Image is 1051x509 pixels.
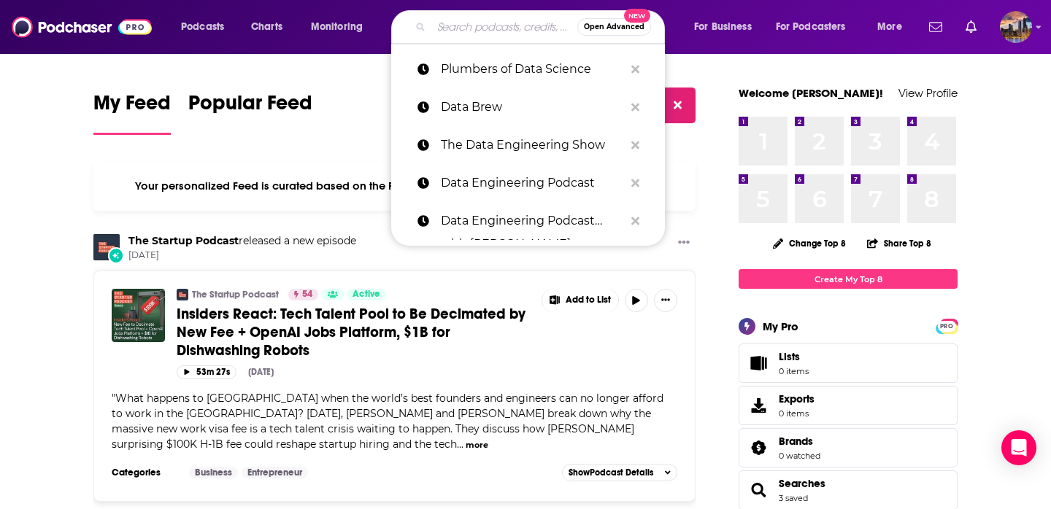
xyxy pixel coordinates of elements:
[744,480,773,500] a: Searches
[441,50,624,88] p: Plumbers of Data Science
[188,90,312,124] span: Popular Feed
[171,15,243,39] button: open menu
[1000,11,1032,43] button: Show profile menu
[744,353,773,373] span: Lists
[1000,11,1032,43] span: Logged in as carlystonehouse
[779,392,815,405] span: Exports
[739,386,958,425] a: Exports
[391,88,665,126] a: Data Brew
[739,86,883,100] a: Welcome [PERSON_NAME]!
[779,350,800,363] span: Lists
[566,295,611,306] span: Add to List
[779,350,809,363] span: Lists
[301,15,382,39] button: open menu
[542,289,618,312] button: Show More Button
[347,289,386,300] a: Active
[441,164,624,202] p: Data Engineering Podcast
[128,249,356,262] span: [DATE]
[128,234,356,248] h3: released a new episode
[776,17,846,37] span: For Podcasters
[242,15,291,39] a: Charts
[128,234,239,247] a: The Startup Podcast
[248,367,274,377] div: [DATE]
[391,126,665,164] a: The Data Engineering Show
[431,15,577,39] input: Search podcasts, credits, & more...
[779,408,815,419] span: 0 items
[391,164,665,202] a: Data Engineering Podcast
[898,86,958,100] a: View Profile
[739,428,958,467] span: Brands
[779,435,813,448] span: Brands
[93,161,696,211] div: Your personalized Feed is curated based on the Podcasts, Creators, Users, and Lists that you Follow.
[353,287,380,302] span: Active
[744,438,773,458] a: Brands
[391,202,665,240] a: Data Engineering Podcast with [PERSON_NAME]
[672,234,696,252] button: Show More Button
[577,18,651,36] button: Open AdvancedNew
[112,392,663,451] span: What happens to [GEOGRAPHIC_DATA] when the world’s best founders and engineers can no longer affo...
[694,17,752,37] span: For Business
[779,451,820,461] a: 0 watched
[562,464,677,481] button: ShowPodcast Details
[938,321,955,332] span: PRO
[779,435,820,448] a: Brands
[251,17,282,37] span: Charts
[441,202,624,240] p: Data Engineering Podcast with Tobias Macey
[766,15,867,39] button: open menu
[624,9,650,23] span: New
[877,17,902,37] span: More
[744,395,773,416] span: Exports
[1001,430,1036,465] div: Open Intercom Messenger
[177,289,188,300] img: The Startup Podcast
[93,234,120,260] img: The Startup Podcast
[189,467,238,478] a: Business
[93,90,171,135] a: My Feed
[654,289,677,312] button: Show More Button
[177,365,236,379] button: 53m 27s
[112,289,165,342] img: Insiders React: Tech Talent Pool to Be Decimated by New Fee + OpenAI Jobs Platform, $1B for Dishw...
[302,287,312,302] span: 54
[441,126,624,164] p: The Data Engineering Show
[1000,11,1032,43] img: User Profile
[112,467,177,478] h3: Categories
[181,17,224,37] span: Podcasts
[441,88,624,126] p: Data Brew
[311,17,363,37] span: Monitoring
[391,50,665,88] a: Plumbers of Data Science
[112,392,663,451] span: "
[405,10,679,44] div: Search podcasts, credits, & more...
[763,319,798,333] div: My Pro
[779,493,808,503] a: 3 saved
[779,477,825,490] a: Searches
[569,467,653,478] span: Show Podcast Details
[739,343,958,383] a: Lists
[457,438,463,451] span: ...
[584,23,644,31] span: Open Advanced
[923,15,948,39] a: Show notifications dropdown
[242,467,308,478] a: Entrepreneur
[764,234,855,252] button: Change Top 8
[192,289,279,300] a: The Startup Podcast
[867,15,920,39] button: open menu
[288,289,318,300] a: 54
[466,439,488,451] button: more
[12,13,152,41] img: Podchaser - Follow, Share and Rate Podcasts
[938,320,955,331] a: PRO
[779,366,809,376] span: 0 items
[177,305,525,360] span: Insiders React: Tech Talent Pool to Be Decimated by New Fee + OpenAI Jobs Platform, $1B for Dishw...
[188,90,312,135] a: Popular Feed
[684,15,770,39] button: open menu
[93,90,171,124] span: My Feed
[866,229,932,257] button: Share Top 8
[960,15,982,39] a: Show notifications dropdown
[108,247,124,263] div: New Episode
[177,305,531,360] a: Insiders React: Tech Talent Pool to Be Decimated by New Fee + OpenAI Jobs Platform, $1B for Dishw...
[739,269,958,289] a: Create My Top 8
